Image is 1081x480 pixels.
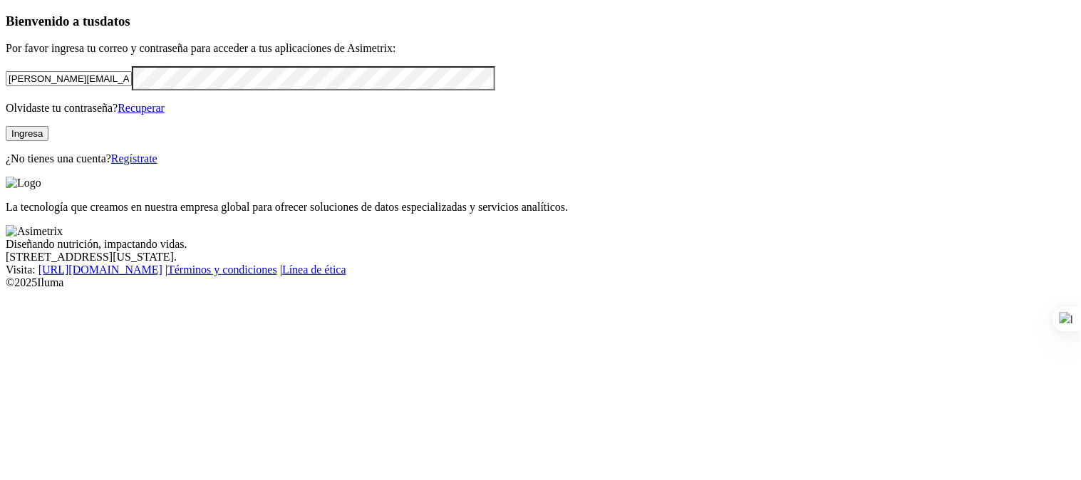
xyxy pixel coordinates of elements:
p: La tecnología que creamos en nuestra empresa global para ofrecer soluciones de datos especializad... [6,201,1075,214]
h3: Bienvenido a tus [6,14,1075,29]
a: Línea de ética [282,264,346,276]
p: ¿No tienes una cuenta? [6,152,1075,165]
a: Recuperar [118,102,165,114]
span: datos [100,14,130,28]
button: Ingresa [6,126,48,141]
a: [URL][DOMAIN_NAME] [38,264,162,276]
p: Por favor ingresa tu correo y contraseña para acceder a tus aplicaciones de Asimetrix: [6,42,1075,55]
img: Asimetrix [6,225,63,238]
input: Tu correo [6,71,132,86]
img: Logo [6,177,41,189]
p: Olvidaste tu contraseña? [6,102,1075,115]
div: Visita : | | [6,264,1075,276]
a: Términos y condiciones [167,264,277,276]
a: Regístrate [111,152,157,165]
div: © 2025 Iluma [6,276,1075,289]
div: Diseñando nutrición, impactando vidas. [6,238,1075,251]
div: [STREET_ADDRESS][US_STATE]. [6,251,1075,264]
